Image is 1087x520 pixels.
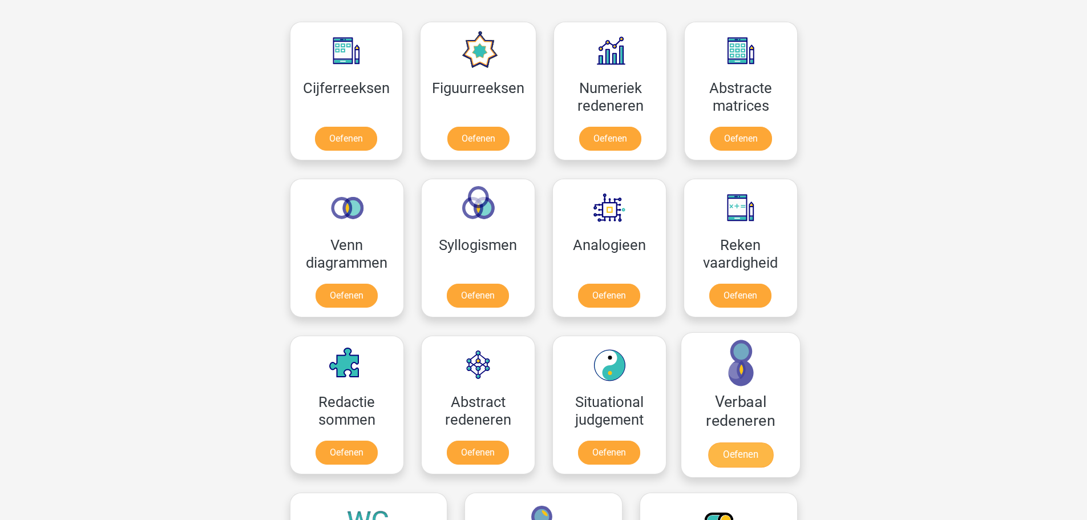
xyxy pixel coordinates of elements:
a: Oefenen [316,441,378,465]
a: Oefenen [708,442,773,467]
a: Oefenen [578,284,640,308]
a: Oefenen [447,284,509,308]
a: Oefenen [315,127,377,151]
a: Oefenen [709,284,771,308]
a: Oefenen [447,127,510,151]
a: Oefenen [710,127,772,151]
a: Oefenen [579,127,641,151]
a: Oefenen [578,441,640,465]
a: Oefenen [447,441,509,465]
a: Oefenen [316,284,378,308]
